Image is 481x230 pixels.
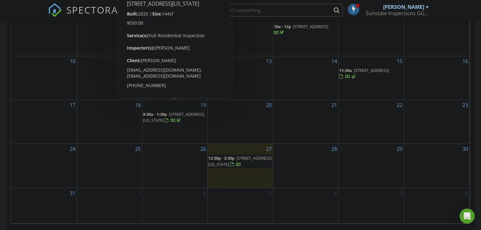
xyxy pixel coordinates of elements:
[274,23,338,37] a: 10a - 12p [STREET_ADDRESS]
[208,155,272,168] a: 12:30p - 3:30p [STREET_ADDRESS][US_STATE]
[333,188,338,198] a: Go to September 4, 2025
[77,100,142,144] td: Go to August 18, 2025
[464,188,469,198] a: Go to September 6, 2025
[404,12,469,56] td: Go to August 9, 2025
[330,56,338,66] a: Go to August 14, 2025
[273,100,338,144] td: Go to August 21, 2025
[48,3,62,17] img: The Best Home Inspection Software - Spectora
[354,68,389,73] span: [STREET_ADDRESS]
[143,111,207,124] a: 9:30a - 1:30p [STREET_ADDRESS][US_STATE]
[68,144,77,154] a: Go to August 24, 2025
[134,100,142,110] a: Go to August 18, 2025
[338,12,404,56] td: Go to August 8, 2025
[404,144,469,188] td: Go to August 30, 2025
[134,56,142,66] a: Go to August 11, 2025
[208,144,273,188] td: Go to August 27, 2025
[143,111,167,117] span: 9:30a - 1:30p
[77,56,142,100] td: Go to August 11, 2025
[460,209,475,224] div: Open Intercom Messenger
[404,100,469,144] td: Go to August 23, 2025
[274,24,291,29] span: 10a - 12p
[142,188,208,224] td: Go to September 2, 2025
[208,155,272,167] span: [STREET_ADDRESS][US_STATE]
[268,188,273,198] a: Go to September 3, 2025
[199,144,207,154] a: Go to August 26, 2025
[77,188,142,224] td: Go to September 1, 2025
[142,12,208,56] td: Go to August 5, 2025
[338,56,404,100] td: Go to August 15, 2025
[398,188,404,198] a: Go to September 5, 2025
[77,144,142,188] td: Go to August 25, 2025
[265,100,273,110] a: Go to August 20, 2025
[208,56,273,100] td: Go to August 13, 2025
[11,12,77,56] td: Go to August 3, 2025
[273,188,338,224] td: Go to September 4, 2025
[461,56,469,66] a: Go to August 16, 2025
[395,56,404,66] a: Go to August 15, 2025
[273,12,338,56] td: Go to August 7, 2025
[338,100,404,144] td: Go to August 22, 2025
[142,100,208,144] td: Go to August 19, 2025
[11,144,77,188] td: Go to August 24, 2025
[208,188,273,224] td: Go to September 3, 2025
[143,111,204,123] a: 9:30a - 1:30p [STREET_ADDRESS][US_STATE]
[265,56,273,66] a: Go to August 13, 2025
[265,144,273,154] a: Go to August 27, 2025
[339,68,389,79] a: 11:30a [STREET_ADDRESS]
[330,100,338,110] a: Go to August 21, 2025
[137,188,142,198] a: Go to September 1, 2025
[338,188,404,224] td: Go to September 5, 2025
[68,100,77,110] a: Go to August 17, 2025
[199,56,207,66] a: Go to August 12, 2025
[11,100,77,144] td: Go to August 17, 2025
[66,3,118,16] span: SPECTORA
[208,155,272,167] a: 12:30p - 3:30p [STREET_ADDRESS][US_STATE]
[395,144,404,154] a: Go to August 29, 2025
[77,12,142,56] td: Go to August 4, 2025
[383,4,424,10] div: [PERSON_NAME]
[142,56,208,100] td: Go to August 12, 2025
[142,144,208,188] td: Go to August 26, 2025
[404,56,469,100] td: Go to August 16, 2025
[366,10,429,16] div: Sunstate Inspections GGA LLC
[338,144,404,188] td: Go to August 29, 2025
[274,24,328,35] a: 10a - 12p [STREET_ADDRESS]
[134,144,142,154] a: Go to August 25, 2025
[143,111,204,123] span: [STREET_ADDRESS][US_STATE]
[217,4,343,16] input: Search everything...
[461,144,469,154] a: Go to August 30, 2025
[68,56,77,66] a: Go to August 10, 2025
[273,144,338,188] td: Go to August 28, 2025
[339,68,352,73] span: 11:30a
[11,56,77,100] td: Go to August 10, 2025
[404,188,469,224] td: Go to September 6, 2025
[395,100,404,110] a: Go to August 22, 2025
[273,56,338,100] td: Go to August 14, 2025
[339,67,403,80] a: 11:30a [STREET_ADDRESS]
[293,24,328,29] span: [STREET_ADDRESS]
[208,100,273,144] td: Go to August 20, 2025
[208,12,273,56] td: Go to August 6, 2025
[461,100,469,110] a: Go to August 23, 2025
[199,100,207,110] a: Go to August 19, 2025
[48,9,118,22] a: SPECTORA
[202,188,207,198] a: Go to September 2, 2025
[68,188,77,198] a: Go to August 31, 2025
[330,144,338,154] a: Go to August 28, 2025
[208,155,235,161] span: 12:30p - 3:30p
[11,188,77,224] td: Go to August 31, 2025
